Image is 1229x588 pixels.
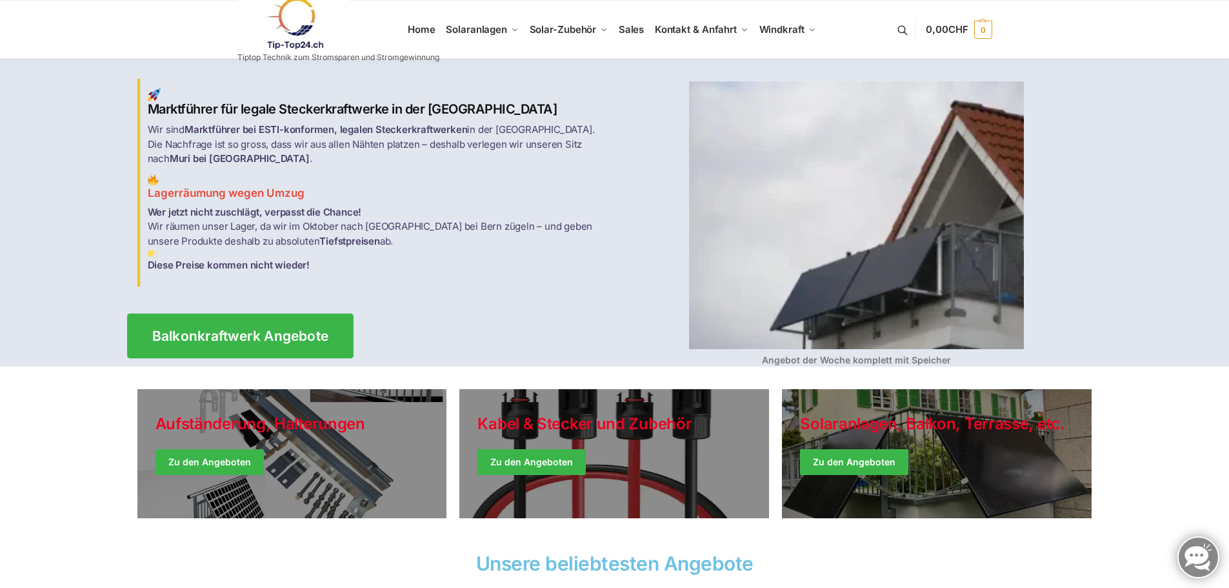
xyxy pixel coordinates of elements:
img: Home 1 [148,88,161,101]
span: Sales [619,23,644,35]
a: Holiday Style [459,389,769,518]
img: Home 3 [148,248,157,258]
img: Home 2 [148,174,159,185]
a: Balkonkraftwerk Angebote [127,313,354,358]
a: 0,00CHF 0 [926,10,992,49]
span: Balkonkraftwerk Angebote [152,329,328,343]
strong: Wer jetzt nicht zuschlägt, verpasst die Chance! [148,206,362,218]
h3: Lagerräumung wegen Umzug [148,174,607,201]
span: CHF [948,23,968,35]
h2: Unsere beliebtesten Angebote [137,554,1092,573]
span: Windkraft [759,23,804,35]
strong: Marktführer bei ESTI-konformen, legalen Steckerkraftwerken [185,123,467,136]
strong: Tiefstpreisen [319,235,379,247]
a: Winter Jackets [782,389,1092,518]
span: 0 [974,21,992,39]
span: Solar-Zubehör [530,23,597,35]
img: Home 4 [689,81,1024,349]
span: Solaranlagen [446,23,507,35]
a: Sales [613,1,649,59]
a: Holiday Style [137,389,447,518]
a: Solar-Zubehör [524,1,613,59]
a: Windkraft [754,1,821,59]
strong: Diese Preise kommen nicht wieder! [148,259,310,271]
a: Solaranlagen [441,1,524,59]
p: Wir sind in der [GEOGRAPHIC_DATA]. Die Nachfrage ist so gross, dass wir aus allen Nähten platzen ... [148,123,607,167]
span: 0,00 [926,23,968,35]
p: Wir räumen unser Lager, da wir im Oktober nach [GEOGRAPHIC_DATA] bei Bern zügeln – und geben unse... [148,205,607,273]
strong: Muri bei [GEOGRAPHIC_DATA] [170,152,310,165]
p: Tiptop Technik zum Stromsparen und Stromgewinnung [237,54,439,61]
a: Kontakt & Anfahrt [649,1,754,59]
span: Kontakt & Anfahrt [655,23,737,35]
h2: Marktführer für legale Steckerkraftwerke in der [GEOGRAPHIC_DATA] [148,88,607,117]
strong: Angebot der Woche komplett mit Speicher [762,354,951,365]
